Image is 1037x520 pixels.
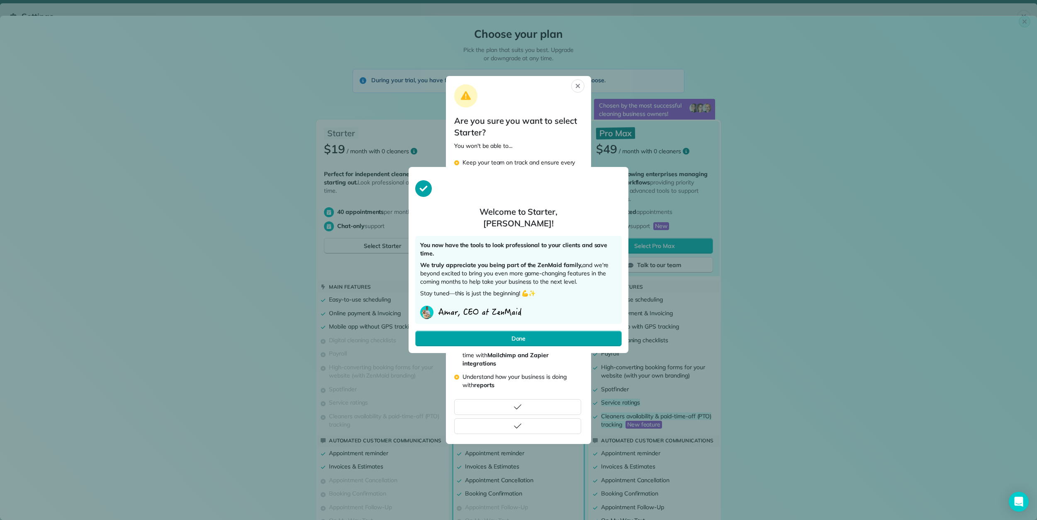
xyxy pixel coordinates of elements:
[420,306,433,319] img: Amar, our CEO, with Lola (his Bronzeen retriever)
[437,306,523,319] img: Amar's signature
[420,289,617,301] p: Stay tuned—this is just the beginning! 💪✨
[415,331,622,346] button: Done
[420,261,617,289] p: and we're beyond excited to bring you even more game-changing features in the coming months to he...
[475,206,562,236] span: Welcome to Starter, [PERSON_NAME]!
[420,261,582,269] span: We truly appreciate you being part of the ZenMaid family,
[511,334,526,343] span: Done
[420,241,607,257] span: You now have the tools to look professional to your clients and save time.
